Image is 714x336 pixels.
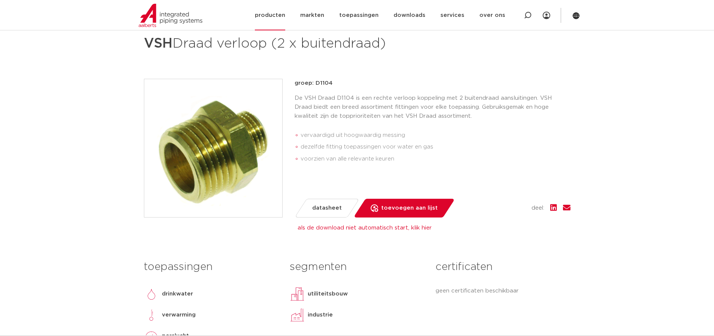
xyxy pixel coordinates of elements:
a: als de download niet automatisch start, klik hier [298,225,432,231]
h1: Draad verloop (2 x buitendraad) [144,32,425,55]
p: utiliteitsbouw [308,289,348,298]
img: Product Image for VSH Draad verloop (2 x buitendraad) [144,79,282,217]
a: datasheet [294,199,359,217]
p: De VSH Draad D1104 is een rechte verloop koppeling met 2 buitendraad aansluitingen. VSH Draad bie... [295,94,570,121]
li: voorzien van alle relevante keuren [301,153,570,165]
h3: certificaten [436,259,570,274]
li: dezelfde fitting toepassingen voor water en gas [301,141,570,153]
p: groep: D1104 [295,79,570,88]
p: drinkwater [162,289,193,298]
img: industrie [290,307,305,322]
h3: toepassingen [144,259,278,274]
p: verwarming [162,310,196,319]
h3: segmenten [290,259,424,274]
img: drinkwater [144,286,159,301]
img: utiliteitsbouw [290,286,305,301]
li: vervaardigd uit hoogwaardig messing [301,129,570,141]
span: deel: [531,204,544,213]
strong: VSH [144,37,172,50]
span: datasheet [312,202,342,214]
p: industrie [308,310,333,319]
img: verwarming [144,307,159,322]
p: geen certificaten beschikbaar [436,286,570,295]
span: toevoegen aan lijst [381,202,438,214]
